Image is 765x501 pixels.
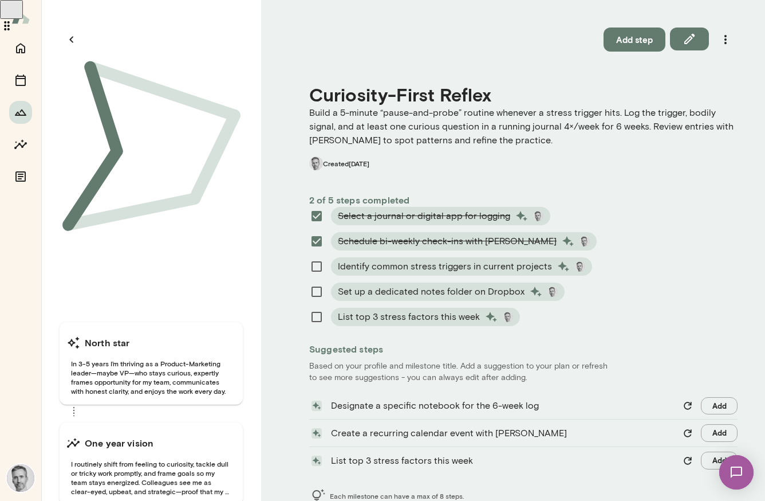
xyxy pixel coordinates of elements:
img: George Baier IV [309,156,323,170]
img: George Baier IV [575,261,585,272]
p: Create a recurring calendar event with [PERSON_NAME] [331,426,675,440]
img: George Baier IV [579,236,590,246]
button: North starIn 3-5 years I’m thriving as a Product-Marketing leader—maybe VP—who stays curious, exp... [60,322,243,405]
p: to see more suggestions - you can always edit after adding. [309,372,738,383]
button: Add [701,424,738,442]
div: Set up a dedicated notes folder on DropboxGeorge Baier IV [331,283,565,301]
span: In 3-5 years I’m thriving as a Product-Marketing leader—maybe VP—who stays curious, expertly fram... [66,359,236,396]
button: Insights [9,133,32,156]
span: Schedule bi-weekly check-ins with [PERSON_NAME] [338,234,557,248]
button: Documents [9,165,32,188]
p: List top 3 stress factors this week [331,454,675,468]
h6: One year vision [85,436,153,450]
img: George Baier IV [7,464,34,492]
span: Set up a dedicated notes folder on Dropbox [338,285,525,299]
button: Home [9,37,32,60]
button: Sessions [9,69,32,92]
p: Designate a specific notebook for the 6-week log [331,399,675,413]
span: Created [DATE] [323,159,369,168]
span: Each milestone can have a max of 8 steps. [330,491,464,500]
button: Add [701,397,738,415]
h6: North star [85,336,130,350]
img: George Baier IV [547,287,558,297]
h6: 2 of 5 steps completed [309,193,738,207]
img: George Baier IV [503,312,513,322]
p: Based on your profile and milestone title. Add a suggestion to your plan or refresh [309,361,738,372]
p: Build a 5-minute “pause-and-probe” routine whenever a stress trigger hits. Log the trigger, bodil... [309,106,738,147]
h4: Curiosity-First Reflex [309,84,738,105]
span: Identify common stress triggers in current projects [338,260,552,273]
button: Growth Plan [9,101,32,124]
button: Add step [604,28,665,52]
div: Identify common stress triggers in current projectsGeorge Baier IV [331,257,592,276]
h6: Suggested steps [309,342,738,356]
button: Add [701,452,738,469]
span: List top 3 stress factors this week [338,310,480,324]
span: Select a journal or digital app for logging [338,209,510,223]
span: I routinely shift from feeling to curiosity, tackle dull or tricky work promptly, and frame goals... [66,459,236,496]
div: List top 3 stress factors this weekGeorge Baier IV [331,308,520,326]
img: George Baier IV [533,211,543,221]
